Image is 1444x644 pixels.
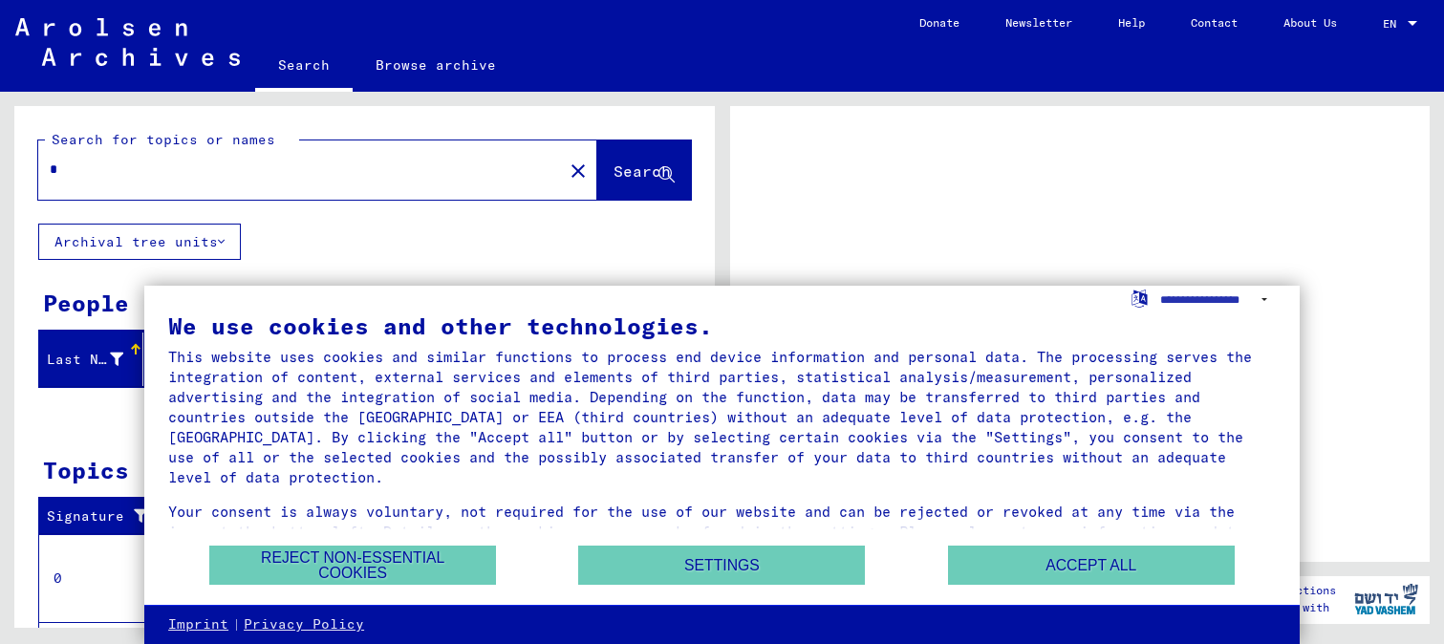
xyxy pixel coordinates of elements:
[559,151,597,189] button: Clear
[168,347,1276,487] div: This website uses cookies and similar functions to process end device information and personal da...
[39,534,171,622] td: 0
[52,131,275,148] mat-label: Search for topics or names
[255,42,353,92] a: Search
[578,546,865,585] button: Settings
[244,615,364,634] a: Privacy Policy
[1383,17,1404,31] span: EN
[1350,575,1422,623] img: yv_logo.png
[39,333,143,386] mat-header-cell: Last Name
[597,140,691,200] button: Search
[38,224,241,260] button: Archival tree units
[168,615,228,634] a: Imprint
[47,506,156,526] div: Signature
[948,546,1235,585] button: Accept all
[209,546,496,585] button: Reject non-essential cookies
[43,453,129,487] div: Topics
[43,286,129,320] div: People
[168,314,1276,337] div: We use cookies and other technologies.
[168,502,1276,562] div: Your consent is always voluntary, not required for the use of our website and can be rejected or ...
[353,42,519,88] a: Browse archive
[47,502,175,532] div: Signature
[15,18,240,66] img: Arolsen_neg.svg
[47,350,123,370] div: Last Name
[567,160,590,182] mat-icon: close
[47,344,147,375] div: Last Name
[614,161,671,181] span: Search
